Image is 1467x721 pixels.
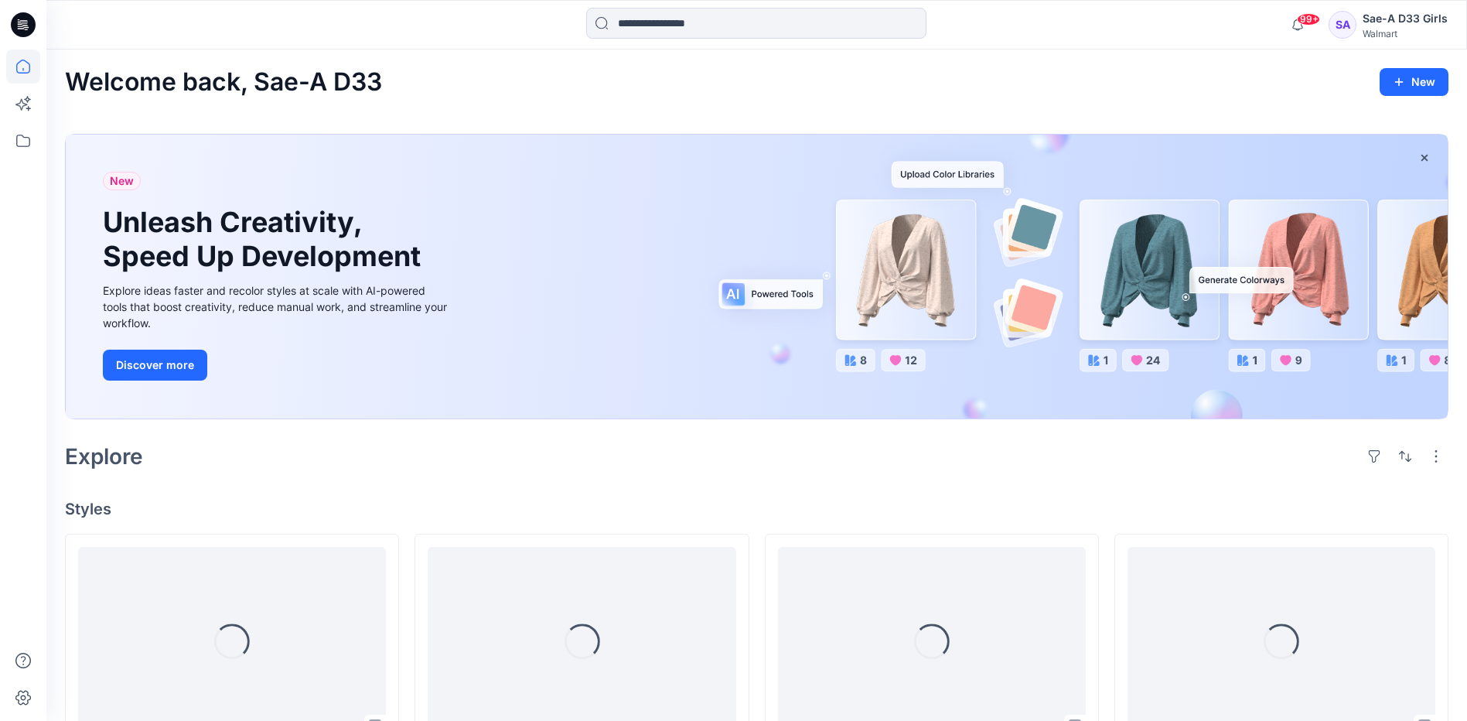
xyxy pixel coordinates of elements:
div: Explore ideas faster and recolor styles at scale with AI-powered tools that boost creativity, red... [103,282,451,331]
h2: Explore [65,444,143,469]
button: New [1380,68,1448,96]
a: Discover more [103,350,451,381]
span: 99+ [1297,13,1320,26]
span: New [110,172,134,190]
div: Walmart [1363,28,1448,39]
h4: Styles [65,500,1448,518]
h2: Welcome back, Sae-A D33 [65,68,382,97]
h1: Unleash Creativity, Speed Up Development [103,206,428,272]
div: SA [1329,11,1356,39]
button: Discover more [103,350,207,381]
div: Sae-A D33 Girls [1363,9,1448,28]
